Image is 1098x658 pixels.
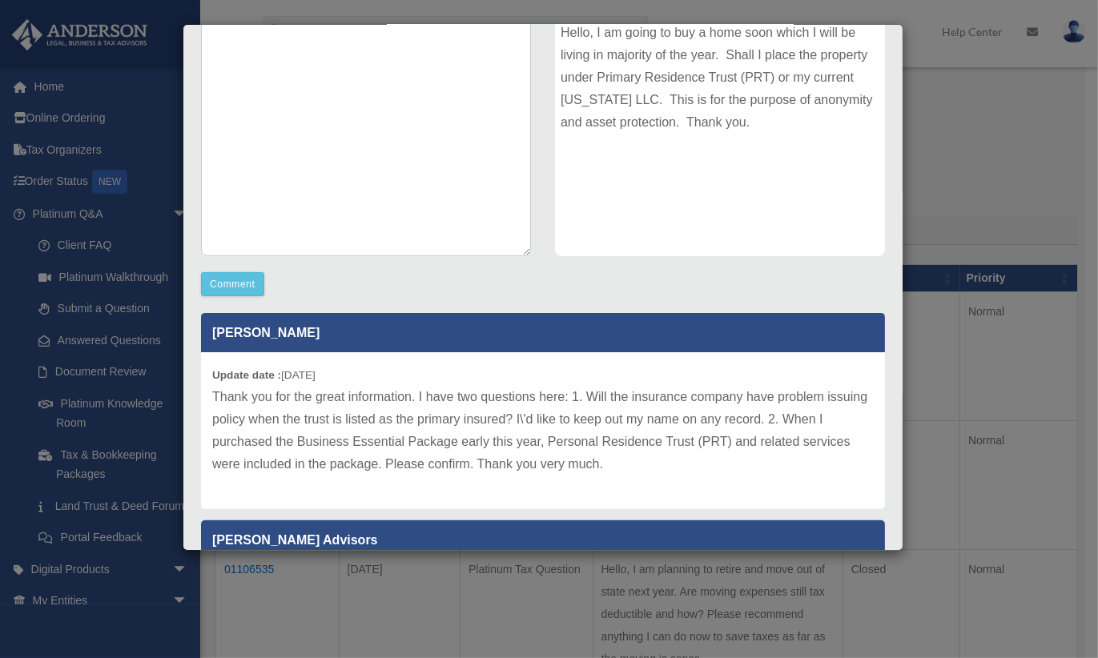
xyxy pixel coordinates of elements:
[201,520,885,560] p: [PERSON_NAME] Advisors
[212,369,316,381] small: [DATE]
[555,16,885,256] div: Hello, I am going to buy a home soon which I will be living in majority of the year. Shall I plac...
[212,369,281,381] b: Update date :
[201,313,885,352] p: [PERSON_NAME]
[212,386,874,475] p: Thank you for the great information. I have two questions here: 1. Will the insurance company hav...
[201,272,264,296] button: Comment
